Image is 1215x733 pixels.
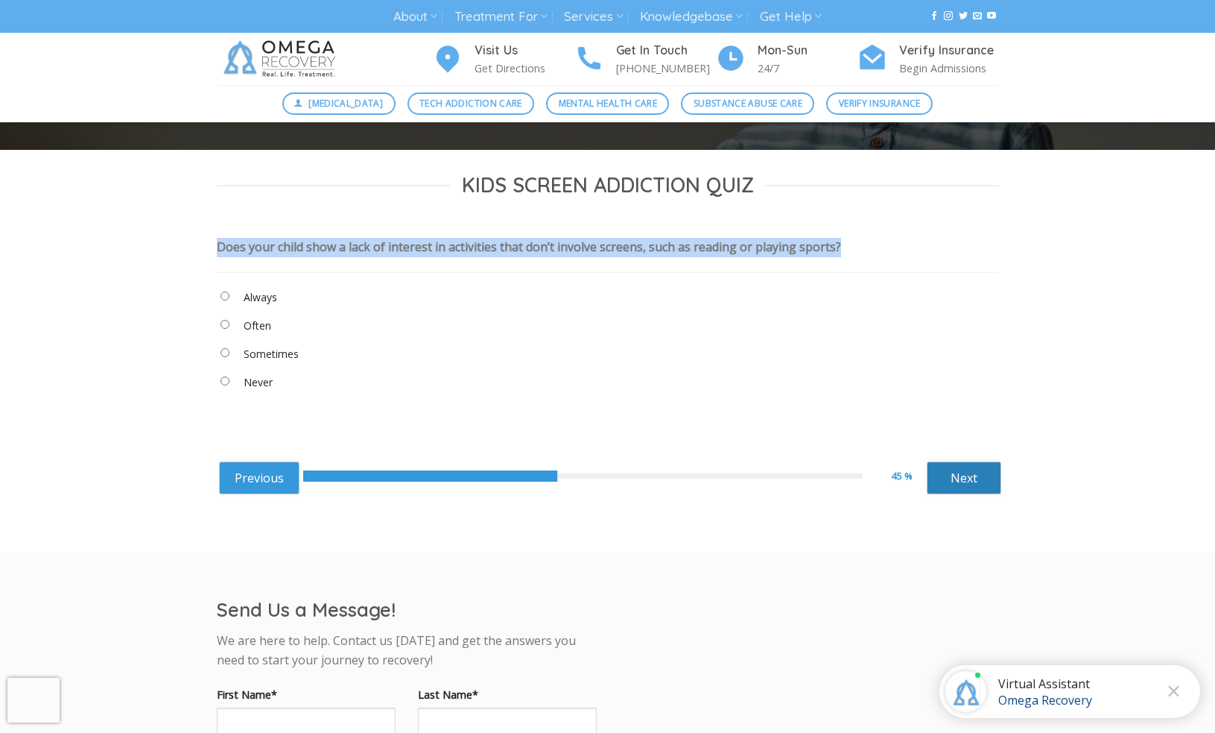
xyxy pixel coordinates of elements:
[616,41,716,60] h4: Get In Touch
[927,462,1001,494] a: Next
[407,92,535,115] a: Tech Addiction Care
[640,3,743,31] a: Knowledgebase
[559,96,657,110] span: Mental Health Care
[462,172,754,198] span: Kids Screen Addiction Quiz
[899,41,999,60] h4: Verify Insurance
[308,96,383,110] span: [MEDICAL_DATA]
[244,318,271,334] label: Often
[564,3,623,31] a: Services
[758,60,857,77] p: 24/7
[899,60,999,77] p: Begin Admissions
[244,289,277,306] label: Always
[959,11,968,22] a: Follow on Twitter
[219,462,299,494] a: Previous
[857,41,999,78] a: Verify Insurance Begin Admissions
[546,92,669,115] a: Mental Health Care
[217,686,396,703] label: First Name*
[930,11,939,22] a: Follow on Facebook
[616,60,716,77] p: [PHONE_NUMBER]
[839,96,921,110] span: Verify Insurance
[944,11,953,22] a: Follow on Instagram
[892,468,927,484] div: 45 %
[574,41,716,78] a: Get In Touch [PHONE_NUMBER]
[454,3,548,31] a: Treatment For
[244,346,299,362] label: Sometimes
[217,632,597,670] p: We are here to help. Contact us [DATE] and get the answers you need to start your journey to reco...
[393,3,437,31] a: About
[826,92,933,115] a: Verify Insurance
[217,239,841,255] div: Does your child show a lack of interest in activities that don’t involve screens, such as reading...
[282,92,396,115] a: [MEDICAL_DATA]
[758,41,857,60] h4: Mon-Sun
[475,60,574,77] p: Get Directions
[419,96,522,110] span: Tech Addiction Care
[973,11,982,22] a: Send us an email
[694,96,802,110] span: Substance Abuse Care
[760,3,822,31] a: Get Help
[475,41,574,60] h4: Visit Us
[433,41,574,78] a: Visit Us Get Directions
[987,11,996,22] a: Follow on YouTube
[217,597,597,622] h2: Send Us a Message!
[217,33,347,85] img: Omega Recovery
[681,92,814,115] a: Substance Abuse Care
[244,374,273,391] label: Never
[418,686,597,703] label: Last Name*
